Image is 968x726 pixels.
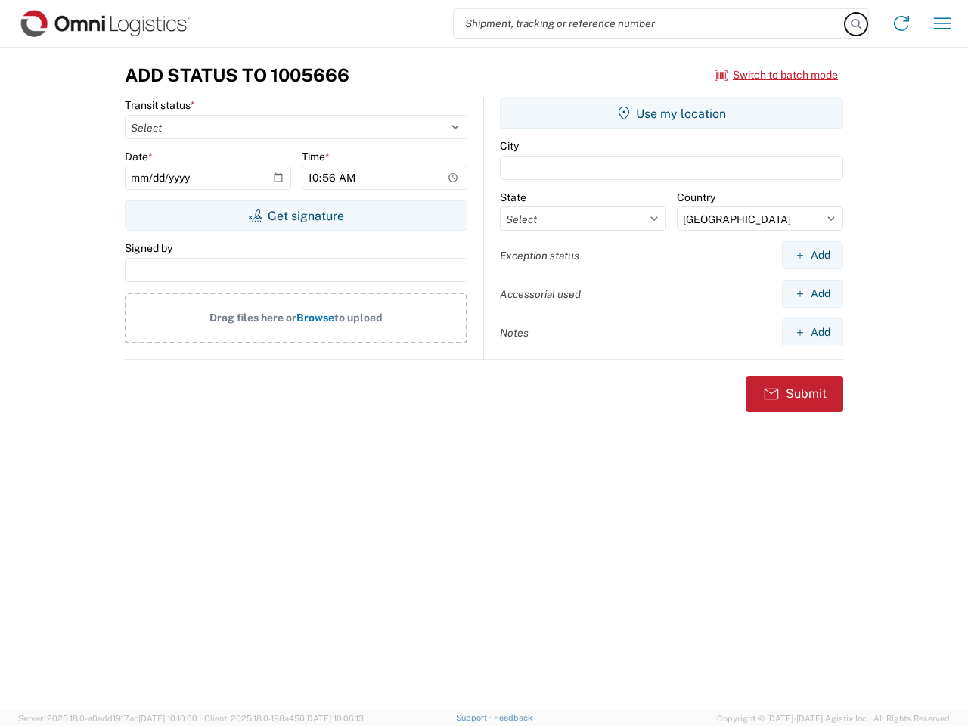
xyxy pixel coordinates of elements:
button: Add [782,241,843,269]
label: Accessorial used [500,287,581,301]
a: Support [456,713,494,722]
button: Switch to batch mode [715,63,838,88]
button: Add [782,318,843,346]
span: Client: 2025.18.0-198a450 [204,714,364,723]
button: Get signature [125,200,467,231]
label: Date [125,150,153,163]
label: Transit status [125,98,195,112]
label: State [500,191,526,204]
input: Shipment, tracking or reference number [454,9,845,38]
label: Country [677,191,715,204]
button: Use my location [500,98,843,129]
span: Server: 2025.18.0-a0edd1917ac [18,714,197,723]
label: Notes [500,326,529,340]
label: Signed by [125,241,172,255]
label: Time [302,150,330,163]
span: to upload [334,312,383,324]
span: [DATE] 10:10:00 [138,714,197,723]
span: Browse [296,312,334,324]
button: Add [782,280,843,308]
a: Feedback [494,713,532,722]
label: City [500,139,519,153]
label: Exception status [500,249,579,262]
span: Copyright © [DATE]-[DATE] Agistix Inc., All Rights Reserved [717,712,950,725]
span: [DATE] 10:06:13 [305,714,364,723]
h3: Add Status to 1005666 [125,64,349,86]
button: Submit [746,376,843,412]
span: Drag files here or [209,312,296,324]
